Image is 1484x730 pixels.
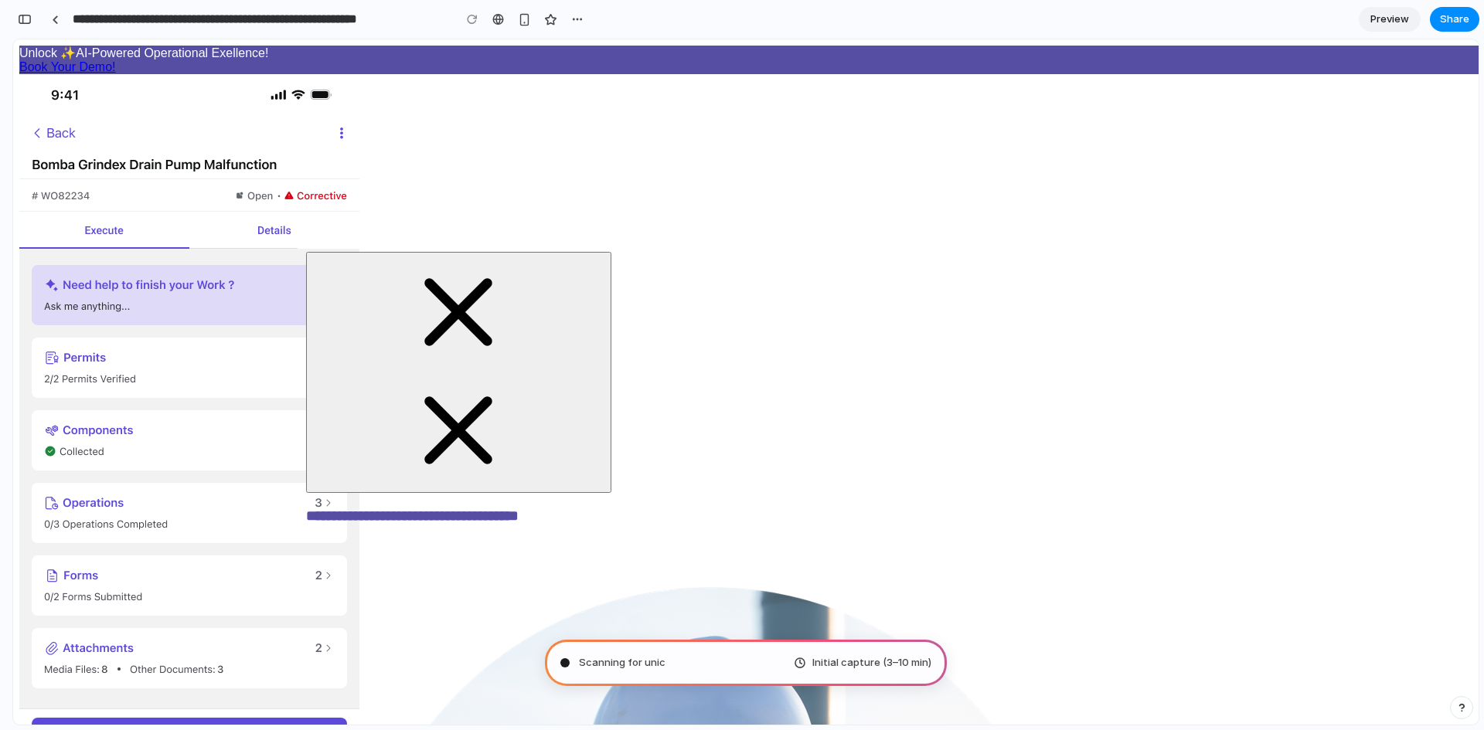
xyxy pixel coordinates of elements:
a: [object Object] [6,21,103,34]
svg: x [329,333,561,449]
button: Share [1430,7,1479,32]
div: Continue [8,68,278,576]
span: Preview [1370,12,1409,27]
div: Unlock ✨AI-Powered Operational Exellence! [6,6,1472,21]
span: Initial capture (3–10 min) [812,655,931,671]
button: Close [293,212,598,453]
a: Preview [1359,7,1421,32]
svg: x [329,215,561,331]
span: Share [1440,12,1469,27]
span: Scanning for unic [579,655,665,671]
